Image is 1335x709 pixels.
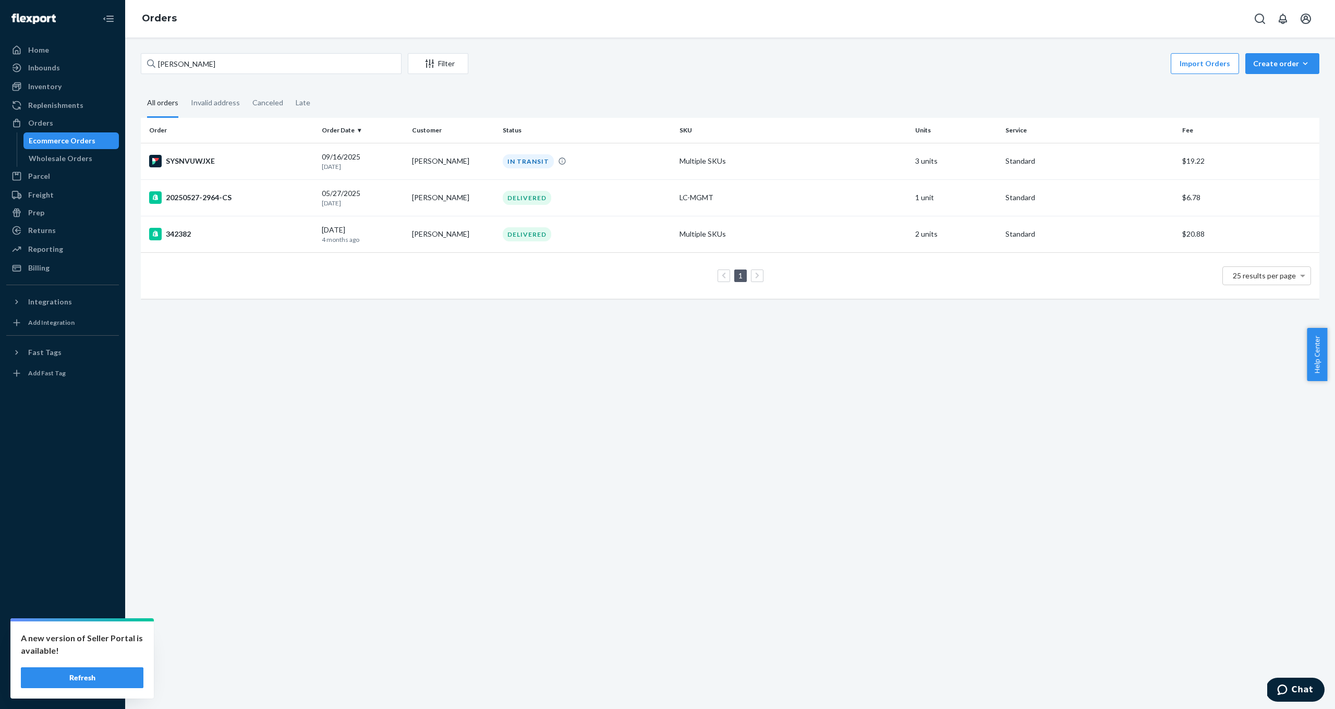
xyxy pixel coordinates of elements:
[6,78,119,95] a: Inventory
[408,179,498,216] td: [PERSON_NAME]
[408,143,498,179] td: [PERSON_NAME]
[1253,58,1312,69] div: Create order
[28,81,62,92] div: Inventory
[149,155,313,167] div: SYSNVUWJXE
[28,297,72,307] div: Integrations
[1178,179,1319,216] td: $6.78
[23,150,119,167] a: Wholesale Orders
[29,153,92,164] div: Wholesale Orders
[1295,8,1316,29] button: Open account menu
[28,347,62,358] div: Fast Tags
[322,162,404,171] p: [DATE]
[318,118,408,143] th: Order Date
[1233,271,1296,280] span: 25 results per page
[499,118,675,143] th: Status
[6,97,119,114] a: Replenishments
[322,199,404,207] p: [DATE]
[141,118,318,143] th: Order
[1178,143,1319,179] td: $19.22
[322,188,404,207] div: 05/27/2025
[911,118,1001,143] th: Units
[28,171,50,181] div: Parcel
[675,216,911,252] td: Multiple SKUs
[28,118,53,128] div: Orders
[1178,216,1319,252] td: $20.88
[98,8,119,29] button: Close Navigation
[21,632,143,657] p: A new version of Seller Portal is available!
[1005,156,1174,166] p: Standard
[322,235,404,244] p: 4 months ago
[142,13,177,24] a: Orders
[6,42,119,58] a: Home
[6,314,119,331] a: Add Integration
[6,294,119,310] button: Integrations
[1307,328,1327,381] button: Help Center
[28,318,75,327] div: Add Integration
[911,216,1001,252] td: 2 units
[1178,118,1319,143] th: Fee
[6,222,119,239] a: Returns
[23,132,119,149] a: Ecommerce Orders
[191,89,240,116] div: Invalid address
[675,143,911,179] td: Multiple SKUs
[1001,118,1178,143] th: Service
[28,190,54,200] div: Freight
[503,227,551,241] div: DELIVERED
[28,263,50,273] div: Billing
[28,369,66,377] div: Add Fast Tag
[408,216,498,252] td: [PERSON_NAME]
[6,168,119,185] a: Parcel
[1245,53,1319,74] button: Create order
[28,100,83,111] div: Replenishments
[503,154,554,168] div: IN TRANSIT
[6,204,119,221] a: Prep
[408,58,468,69] div: Filter
[296,89,310,116] div: Late
[28,45,49,55] div: Home
[6,365,119,382] a: Add Fast Tag
[6,115,119,131] a: Orders
[1267,678,1325,704] iframe: Opens a widget where you can chat to one of our agents
[29,136,95,146] div: Ecommerce Orders
[147,89,178,118] div: All orders
[6,187,119,203] a: Freight
[6,344,119,361] button: Fast Tags
[6,59,119,76] a: Inbounds
[503,191,551,205] div: DELIVERED
[911,143,1001,179] td: 3 units
[6,680,119,696] button: Give Feedback
[28,225,56,236] div: Returns
[28,207,44,218] div: Prep
[412,126,494,135] div: Customer
[149,191,313,204] div: 20250527-2964-CS
[6,241,119,258] a: Reporting
[6,644,119,661] button: Talk to Support
[679,192,907,203] div: LC-MGMT
[322,225,404,244] div: [DATE]
[11,14,56,24] img: Flexport logo
[6,627,119,643] a: Settings
[1171,53,1239,74] button: Import Orders
[6,260,119,276] a: Billing
[252,89,283,116] div: Canceled
[149,228,313,240] div: 342382
[21,667,143,688] button: Refresh
[736,271,745,280] a: Page 1 is your current page
[28,63,60,73] div: Inbounds
[911,179,1001,216] td: 1 unit
[141,53,402,74] input: Search orders
[675,118,911,143] th: SKU
[6,662,119,679] a: Help Center
[322,152,404,171] div: 09/16/2025
[28,244,63,254] div: Reporting
[1272,8,1293,29] button: Open notifications
[1249,8,1270,29] button: Open Search Box
[1005,229,1174,239] p: Standard
[133,4,185,34] ol: breadcrumbs
[1005,192,1174,203] p: Standard
[408,53,468,74] button: Filter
